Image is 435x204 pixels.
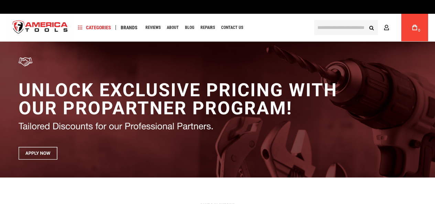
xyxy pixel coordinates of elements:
a: Categories [75,23,114,32]
span: Brands [121,25,138,30]
a: About [164,23,182,32]
a: Contact Us [218,23,246,32]
a: Brands [118,23,141,32]
a: 0 [408,14,421,41]
img: America Tools [7,15,74,41]
span: Repairs [200,25,215,30]
a: Reviews [142,23,164,32]
a: store logo [7,15,74,41]
span: About [167,25,179,30]
a: Repairs [197,23,218,32]
a: Blog [182,23,197,32]
span: 0 [418,29,420,32]
button: Search [365,21,378,34]
span: Blog [185,25,194,30]
span: Categories [78,25,111,30]
span: Reviews [145,25,161,30]
span: Contact Us [221,25,243,30]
